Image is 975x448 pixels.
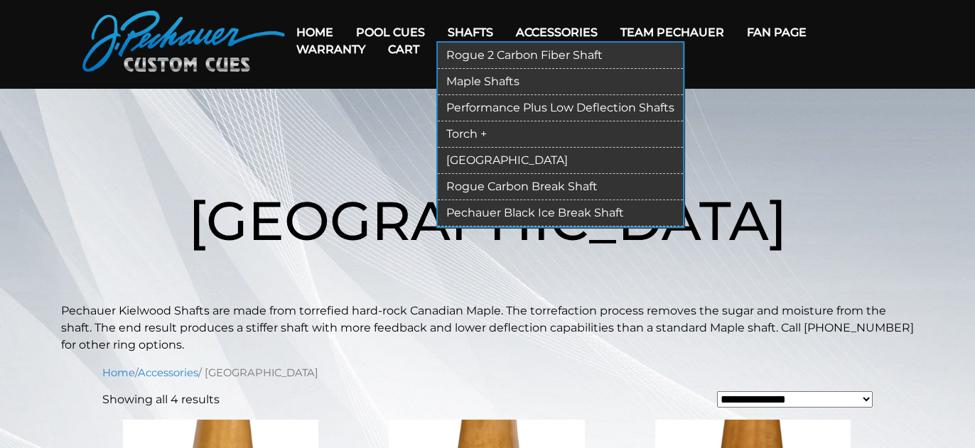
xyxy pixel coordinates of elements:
[102,366,135,379] a: Home
[345,14,436,50] a: Pool Cues
[717,391,873,407] select: Shop order
[285,31,377,67] a: Warranty
[82,11,285,72] img: Pechauer Custom Cues
[102,391,220,408] p: Showing all 4 results
[505,14,609,50] a: Accessories
[285,14,345,50] a: Home
[438,148,683,174] a: [GEOGRAPHIC_DATA]
[438,95,683,121] a: Performance Plus Low Deflection Shafts
[377,31,431,67] a: Cart
[438,200,683,226] a: Pechauer Black Ice Break Shaft
[188,187,787,253] span: [GEOGRAPHIC_DATA]
[438,174,683,200] a: Rogue Carbon Break Shaft
[438,121,683,148] a: Torch +
[438,43,683,69] a: Rogue 2 Carbon Fiber Shaft
[61,302,914,354] p: Pechauer Kielwood Shafts are made from torrefied hard-rock Canadian Maple. The torrefaction proce...
[736,14,818,50] a: Fan Page
[102,365,873,381] nav: Breadcrumb
[438,69,683,95] a: Maple Shafts
[609,14,736,50] a: Team Pechauer
[436,14,505,50] a: Shafts
[138,366,198,379] a: Accessories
